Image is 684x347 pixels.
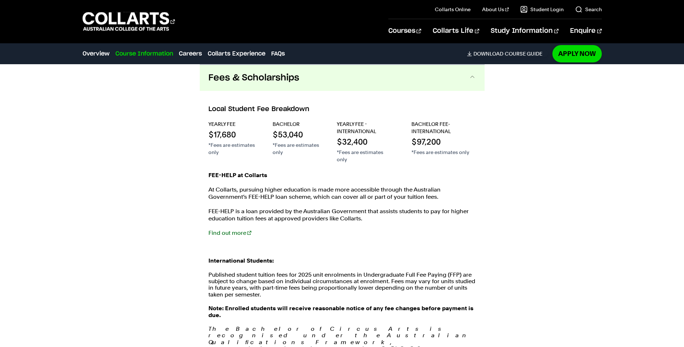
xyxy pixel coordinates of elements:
[273,120,319,128] p: Bachelor
[433,19,479,43] a: Collarts Life
[411,120,476,135] p: Bachelor Fee- International
[115,49,173,58] a: Course Information
[467,50,548,57] a: DownloadCourse Guide
[208,120,255,128] p: Yearly Fee
[411,136,476,147] p: $97,200
[435,6,471,13] a: Collarts Online
[208,186,476,201] p: At Collarts, pursuing higher education is made more accessible through the Australian Government’...
[552,45,602,62] a: Apply Now
[208,257,274,264] strong: International Students:
[208,229,251,236] a: Find out more
[208,305,473,318] strong: Note: Enrolled students will receive reasonable notice of any fee changes before payment is due.
[200,65,485,91] button: Fees & Scholarships
[83,11,175,32] div: Go to homepage
[208,129,255,140] p: $17,680
[208,208,476,222] p: FEE-HELP is a loan provided by the Australian Government that assists students to pay for higher ...
[491,19,559,43] a: Study Information
[208,72,299,84] span: Fees & Scholarships
[208,172,267,179] strong: FEE-HELP at Collarts
[411,149,476,156] p: *Fees are estimates only
[179,49,202,58] a: Careers
[337,120,394,135] p: Yearly Fee - International
[337,136,394,147] p: $32,400
[208,141,255,156] p: *Fees are estimates only
[575,6,602,13] a: Search
[520,6,564,13] a: Student Login
[473,50,503,57] span: Download
[388,19,421,43] a: Courses
[208,105,476,114] h3: Local Student Fee Breakdown
[337,149,394,163] p: *Fees are estimates only
[83,49,110,58] a: Overview
[570,19,601,43] a: Enquire
[273,129,319,140] p: $53,040
[208,272,476,298] p: Published student tuition fees for 2025 unit enrolments in Undergraduate Full Fee Paying (FFP) ar...
[271,49,285,58] a: FAQs
[482,6,509,13] a: About Us
[208,49,265,58] a: Collarts Experience
[273,141,319,156] p: *Fees are estimates only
